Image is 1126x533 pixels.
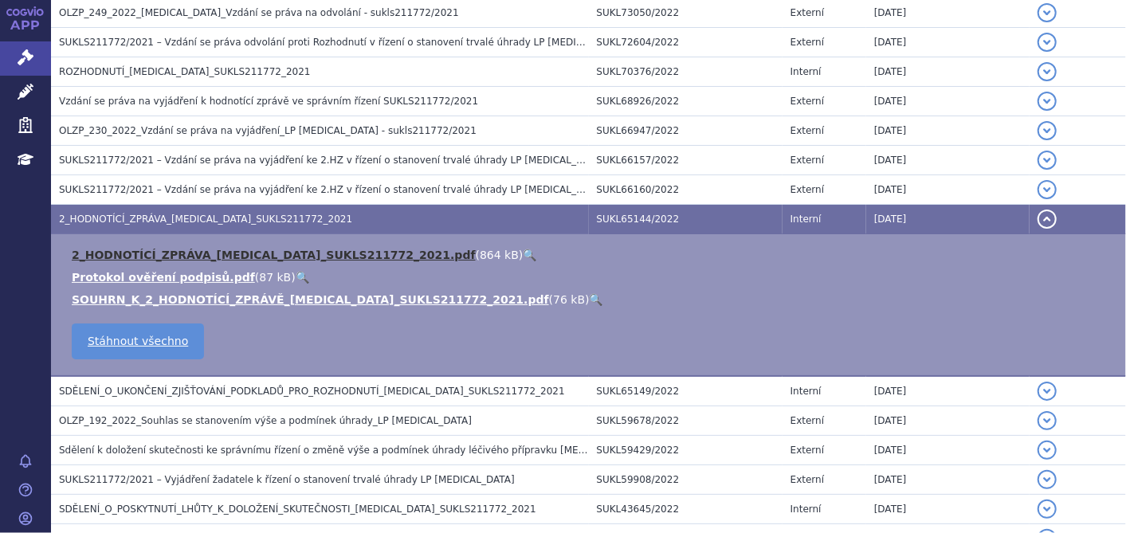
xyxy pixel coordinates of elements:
[1038,441,1057,460] button: detail
[791,504,822,515] span: Interní
[589,57,783,87] td: SUKL70376/2022
[1038,3,1057,22] button: detail
[59,184,605,195] span: SUKLS211772/2021 – Vzdání se práva na vyjádření ke 2.HZ v řízení o stanovení trvalé úhrady LP OCA...
[866,175,1030,205] td: [DATE]
[59,125,477,136] span: OLZP_230_2022_Vzdání se práva na vyjádření_LP OCALIVA - sukls211772/2021
[59,66,311,77] span: ROZHODNUTÍ_OCALIVA_SUKLS211772_2021
[589,116,783,146] td: SUKL66947/2022
[1038,411,1057,430] button: detail
[866,495,1030,524] td: [DATE]
[791,415,824,426] span: Externí
[791,37,824,48] span: Externí
[59,7,459,18] span: OLZP_249_2022_Ocaliva_Vzdání se práva na odvolání - sukls211772/2021
[72,249,476,261] a: 2_HODNOTÍCÍ_ZPRÁVA_[MEDICAL_DATA]_SUKLS211772_2021.pdf
[791,445,824,456] span: Externí
[59,37,628,48] span: SUKLS211772/2021 – Vzdání se práva odvolání proti Rozhodnutí v řízení o stanovení trvalé úhrady L...
[72,269,1110,285] li: ( )
[1038,500,1057,519] button: detail
[59,415,472,426] span: OLZP_192_2022_Souhlas se stanovením výše a podmínek úhrady_LP OCALIVA
[59,474,515,485] span: SUKLS211772/2021 – Vyjádření žadatele k řízení o stanovení trvalé úhrady LP OCALIVA
[791,386,822,397] span: Interní
[791,7,824,18] span: Externí
[1038,121,1057,140] button: detail
[72,293,549,306] a: SOUHRN_K_2_HODNOTÍCÍ_ZPRÁVĚ_[MEDICAL_DATA]_SUKLS211772_2021.pdf
[59,504,536,515] span: SDĚLENÍ_O_POSKYTNUTÍ_LHŮTY_K_DOLOŽENÍ_SKUTEČNOSTI_OCALIVA_SUKLS211772_2021
[589,205,783,234] td: SUKL65144/2022
[791,125,824,136] span: Externí
[589,146,783,175] td: SUKL66157/2022
[791,66,822,77] span: Interní
[866,57,1030,87] td: [DATE]
[480,249,519,261] span: 864 kB
[589,465,783,495] td: SUKL59908/2022
[1038,33,1057,52] button: detail
[791,96,824,107] span: Externí
[791,155,824,166] span: Externí
[59,214,352,225] span: 2_HODNOTÍCÍ_ZPRÁVA_OCALIVA_SUKLS211772_2021
[589,436,783,465] td: SUKL59429/2022
[791,214,822,225] span: Interní
[72,292,1110,308] li: ( )
[590,293,603,306] a: 🔍
[1038,180,1057,199] button: detail
[1038,92,1057,111] button: detail
[791,474,824,485] span: Externí
[259,271,291,284] span: 87 kB
[72,271,255,284] a: Protokol ověření podpisů.pdf
[1038,470,1057,489] button: detail
[296,271,309,284] a: 🔍
[589,28,783,57] td: SUKL72604/2022
[866,376,1030,406] td: [DATE]
[589,87,783,116] td: SUKL68926/2022
[589,406,783,436] td: SUKL59678/2022
[589,376,783,406] td: SUKL65149/2022
[72,247,1110,263] li: ( )
[866,146,1030,175] td: [DATE]
[866,205,1030,234] td: [DATE]
[866,406,1030,436] td: [DATE]
[791,184,824,195] span: Externí
[866,87,1030,116] td: [DATE]
[553,293,585,306] span: 76 kB
[72,323,204,359] a: Stáhnout všechno
[59,445,850,456] span: Sdělení k doložení skutečnosti ke správnímu řízení o změně výše a podmínek úhrady léčivého přípra...
[866,465,1030,495] td: [DATE]
[866,116,1030,146] td: [DATE]
[589,175,783,205] td: SUKL66160/2022
[1038,382,1057,401] button: detail
[1038,62,1057,81] button: detail
[1038,151,1057,170] button: detail
[59,386,565,397] span: SDĚLENÍ_O_UKONČENÍ_ZJIŠŤOVÁNÍ_PODKLADŮ_PRO_ROZHODNUTÍ_OCALIVA_SUKLS211772_2021
[866,28,1030,57] td: [DATE]
[59,155,605,166] span: SUKLS211772/2021 – Vzdání se práva na vyjádření ke 2.HZ v řízení o stanovení trvalé úhrady LP OCA...
[523,249,536,261] a: 🔍
[1038,210,1057,229] button: detail
[589,495,783,524] td: SUKL43645/2022
[866,436,1030,465] td: [DATE]
[59,96,478,107] span: Vzdání se práva na vyjádření k hodnotící zprávě ve správním řízení SUKLS211772/2021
